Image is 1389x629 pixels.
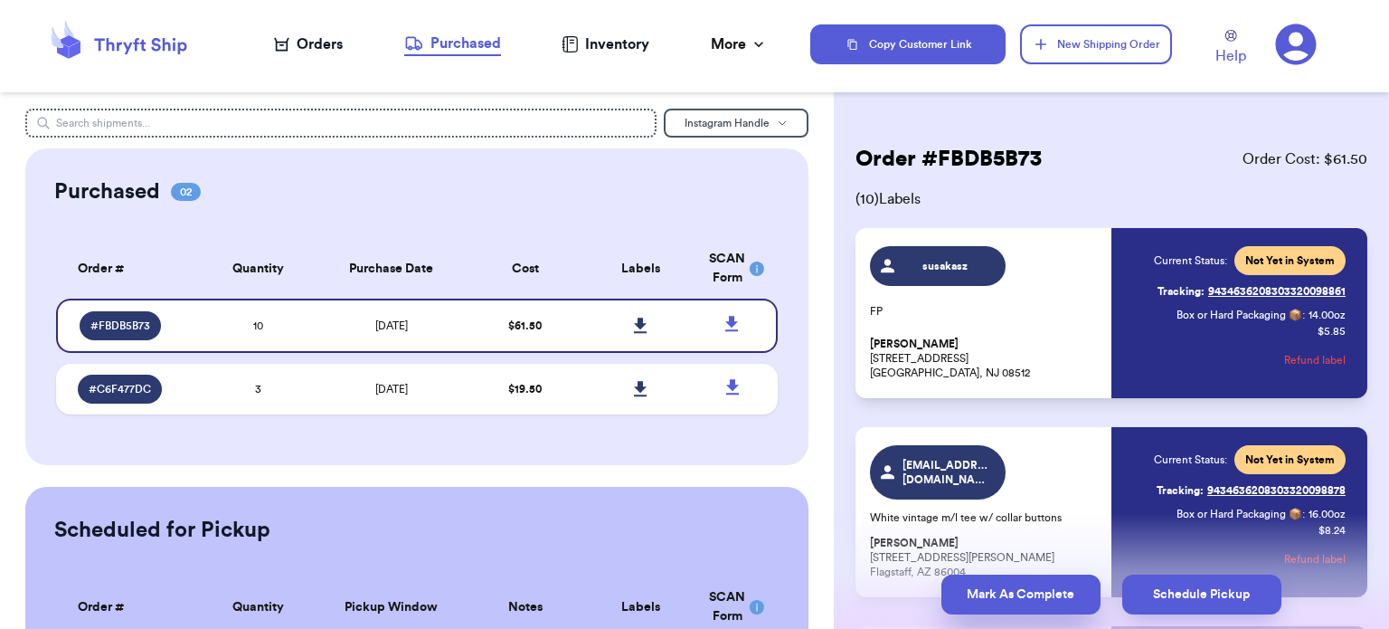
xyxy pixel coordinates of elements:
[810,24,1006,64] button: Copy Customer Link
[1122,575,1281,615] button: Schedule Pickup
[870,338,959,351] span: [PERSON_NAME]
[1154,253,1227,268] span: Current Status:
[664,109,808,138] button: Instagram Handle
[870,337,1101,380] p: [STREET_ADDRESS] [GEOGRAPHIC_DATA], NJ 08512
[1154,453,1227,467] span: Current Status:
[1318,324,1346,338] p: $ 5.85
[375,320,408,331] span: [DATE]
[253,320,263,331] span: 10
[508,384,542,395] span: $ 19.50
[89,382,151,396] span: # C6F477DC
[274,33,343,55] a: Orders
[404,33,501,54] div: Purchased
[1215,30,1246,67] a: Help
[316,239,468,299] th: Purchase Date
[1318,523,1346,538] p: $ 8.24
[1284,539,1346,579] button: Refund label
[1215,45,1246,67] span: Help
[582,239,698,299] th: Labels
[1020,24,1172,64] button: New Shipping Order
[1157,483,1204,498] span: Tracking:
[870,510,1101,525] p: White vintage m/l tee w/ collar buttons
[709,250,756,288] div: SCAN Form
[200,239,316,299] th: Quantity
[468,239,583,299] th: Cost
[562,33,649,55] a: Inventory
[1302,308,1305,322] span: :
[1302,507,1305,521] span: :
[1284,340,1346,380] button: Refund label
[870,536,1101,579] p: [STREET_ADDRESS][PERSON_NAME] Flagstaff, AZ 86004
[1176,509,1302,519] span: Box or Hard Packaging 📦
[25,109,657,138] input: Search shipments...
[902,259,988,273] span: susakasz
[375,384,408,395] span: [DATE]
[255,384,261,395] span: 3
[855,188,1367,210] span: ( 10 ) Labels
[404,33,501,56] a: Purchased
[711,33,768,55] div: More
[902,458,988,487] span: [EMAIL_ADDRESS][DOMAIN_NAME]
[1157,284,1205,299] span: Tracking:
[56,239,201,299] th: Order #
[1157,476,1346,505] a: Tracking:9434636208303320098878
[1243,148,1367,170] span: Order Cost: $ 61.50
[90,319,150,333] span: # FBDB5B73
[1309,308,1346,322] span: 14.00 oz
[870,304,1101,319] p: FP
[54,177,160,206] h2: Purchased
[870,537,959,550] span: [PERSON_NAME]
[1245,253,1335,268] span: Not Yet in System
[1245,453,1335,467] span: Not Yet in System
[709,588,756,626] div: SCAN Form
[54,516,270,545] h2: Scheduled for Pickup
[855,145,1042,174] h2: Order # FBDB5B73
[508,320,542,331] span: $ 61.50
[1157,277,1346,306] a: Tracking:9434636208303320098861
[171,183,201,201] span: 02
[685,118,770,129] span: Instagram Handle
[1309,507,1346,521] span: 16.00 oz
[941,575,1101,615] button: Mark As Complete
[1176,310,1302,320] span: Box or Hard Packaging 📦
